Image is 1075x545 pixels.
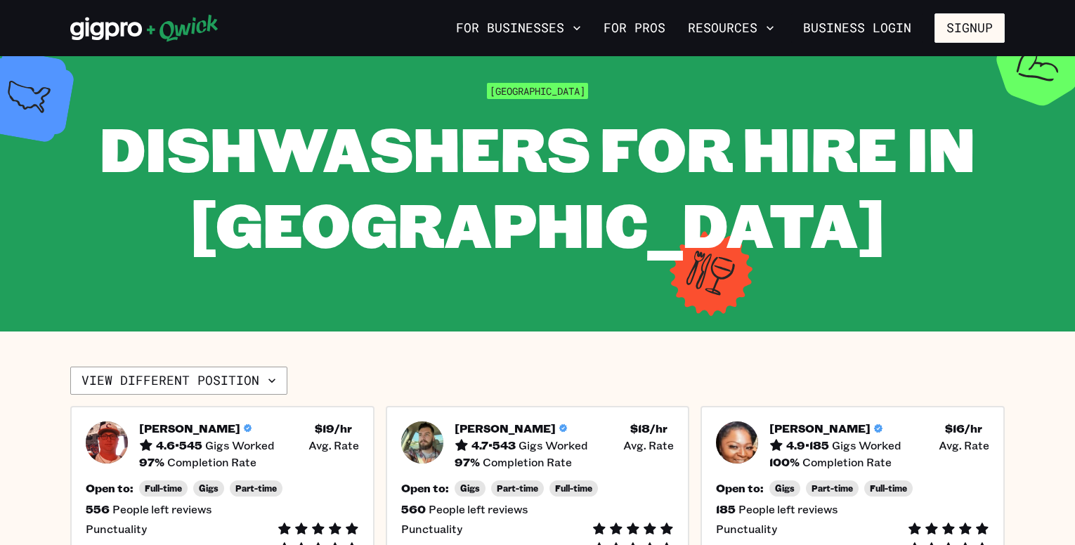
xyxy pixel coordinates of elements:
[716,502,736,516] h5: 185
[139,455,164,469] h5: 97 %
[455,421,556,435] h5: [PERSON_NAME]
[86,481,133,495] h5: Open to:
[145,483,182,494] span: Full-time
[769,421,871,435] h5: [PERSON_NAME]
[555,483,592,494] span: Full-time
[199,483,219,494] span: Gigs
[471,438,516,452] h5: 4.7 • 543
[156,438,202,452] h5: 4.6 • 545
[832,438,901,452] span: Gigs Worked
[235,483,277,494] span: Part-time
[460,483,480,494] span: Gigs
[769,455,800,469] h5: 100 %
[945,421,982,435] h5: $ 16 /hr
[682,16,780,40] button: Resources
[738,502,838,516] span: People left reviews
[870,483,907,494] span: Full-time
[450,16,587,40] button: For Businesses
[429,502,528,516] span: People left reviews
[112,502,212,516] span: People left reviews
[487,83,588,99] span: [GEOGRAPHIC_DATA]
[786,438,829,452] h5: 4.9 • 185
[791,13,923,43] a: Business Login
[598,16,671,40] a: For Pros
[716,421,758,464] img: Pro headshot
[939,438,989,452] span: Avg. Rate
[139,421,240,435] h5: [PERSON_NAME]
[497,483,538,494] span: Part-time
[401,522,462,536] span: Punctuality
[716,522,777,536] span: Punctuality
[86,502,110,516] h5: 556
[401,481,449,495] h5: Open to:
[100,107,975,264] span: Dishwashers for Hire in [GEOGRAPHIC_DATA]
[401,502,426,516] h5: 560
[623,438,674,452] span: Avg. Rate
[519,438,588,452] span: Gigs Worked
[205,438,275,452] span: Gigs Worked
[716,481,764,495] h5: Open to:
[775,483,795,494] span: Gigs
[86,421,128,464] img: Pro headshot
[630,421,667,435] h5: $ 18 /hr
[86,522,147,536] span: Punctuality
[812,483,853,494] span: Part-time
[483,455,572,469] span: Completion Rate
[308,438,359,452] span: Avg. Rate
[167,455,256,469] span: Completion Rate
[934,13,1005,43] button: Signup
[802,455,892,469] span: Completion Rate
[315,421,352,435] h5: $ 19 /hr
[401,421,443,464] img: Pro headshot
[70,367,287,395] button: View different position
[455,455,480,469] h5: 97 %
